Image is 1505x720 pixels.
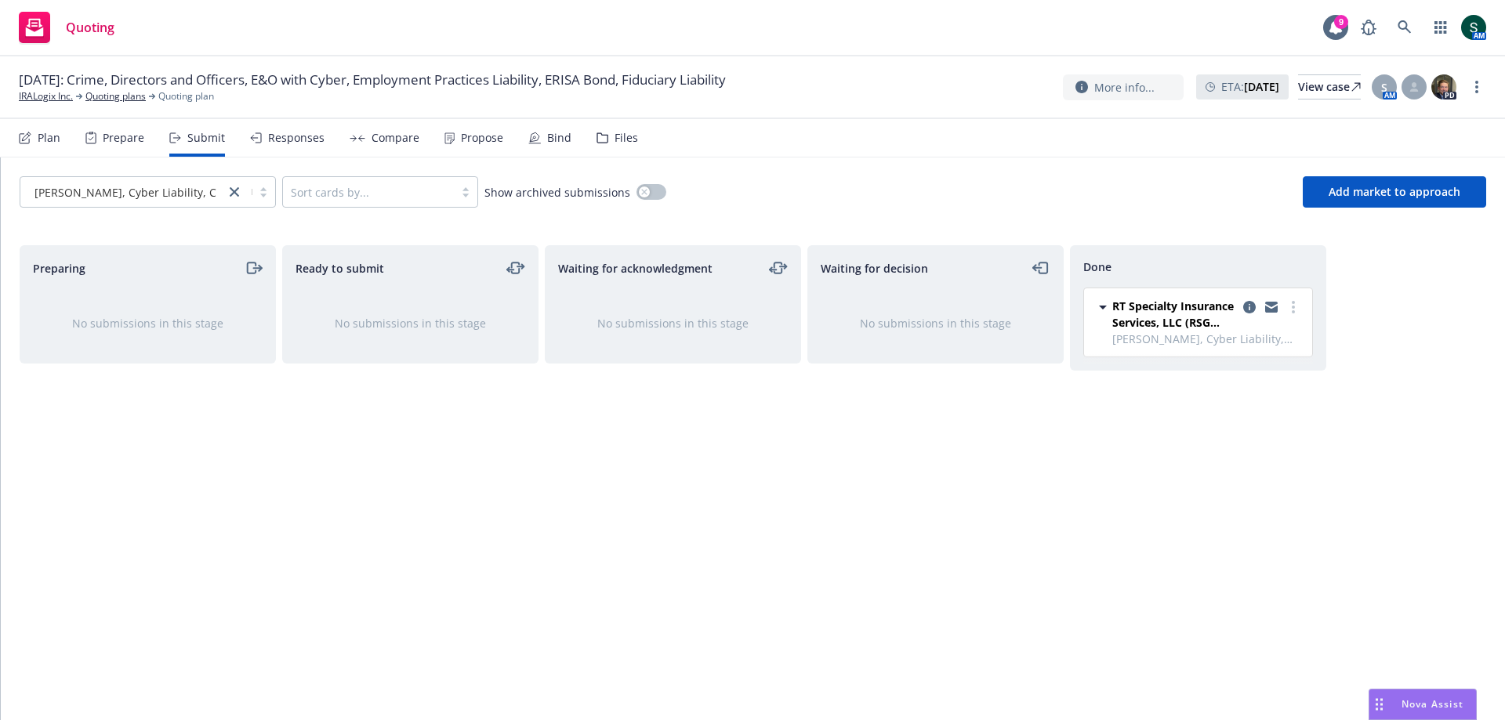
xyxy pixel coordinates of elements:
[1353,12,1384,43] a: Report a Bug
[769,259,788,277] a: moveLeftRight
[187,132,225,144] div: Submit
[244,259,263,277] a: moveRight
[1303,176,1486,208] button: Add market to approach
[558,260,713,277] span: Waiting for acknowledgment
[1262,298,1281,317] a: copy logging email
[484,184,630,201] span: Show archived submissions
[66,21,114,34] span: Quoting
[1389,12,1420,43] a: Search
[1402,697,1463,711] span: Nova Assist
[1221,78,1279,95] span: ETA :
[1369,689,1477,720] button: Nova Assist
[372,132,419,144] div: Compare
[308,315,513,331] div: No submissions in this stage
[1083,259,1112,275] span: Done
[1369,689,1389,719] div: Drag to move
[1461,15,1486,40] img: photo
[34,184,279,201] span: [PERSON_NAME], Cyber Liability, Crime, Fidu...
[13,5,121,49] a: Quoting
[1284,298,1303,317] a: more
[506,259,525,277] a: moveLeftRight
[225,183,244,201] a: close
[1063,74,1184,100] button: More info...
[45,315,250,331] div: No submissions in this stage
[571,315,775,331] div: No submissions in this stage
[158,89,214,103] span: Quoting plan
[547,132,571,144] div: Bind
[268,132,325,144] div: Responses
[38,132,60,144] div: Plan
[1112,298,1237,331] span: RT Specialty Insurance Services, LLC (RSG Specialty, LLC)
[1467,78,1486,96] a: more
[19,89,73,103] a: IRALogix Inc.
[33,260,85,277] span: Preparing
[821,260,928,277] span: Waiting for decision
[1298,75,1361,99] div: View case
[1431,74,1456,99] img: photo
[1298,74,1361,99] a: View case
[1381,79,1387,96] span: S
[1244,79,1279,94] strong: [DATE]
[1094,79,1155,96] span: More info...
[19,71,726,89] span: [DATE]: Crime, Directors and Officers, E&O with Cyber, Employment Practices Liability, ERISA Bond...
[1334,15,1348,29] div: 9
[833,315,1038,331] div: No submissions in this stage
[103,132,144,144] div: Prepare
[615,132,638,144] div: Files
[85,89,146,103] a: Quoting plans
[28,184,217,201] span: [PERSON_NAME], Cyber Liability, Crime, Fidu...
[1425,12,1456,43] a: Switch app
[1240,298,1259,317] a: copy logging email
[296,260,384,277] span: Ready to submit
[1112,331,1303,347] span: [PERSON_NAME], Cyber Liability, Crime, Fiduciary Liability, Errors and Omissions, Employment Prac...
[1329,184,1460,199] span: Add market to approach
[1032,259,1050,277] a: moveLeft
[461,132,503,144] div: Propose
